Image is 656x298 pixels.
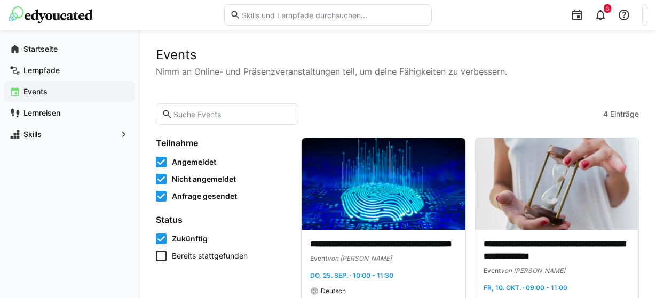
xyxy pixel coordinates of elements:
[156,214,288,225] h4: Status
[321,287,346,295] span: Deutsch
[606,5,609,12] span: 3
[241,10,426,20] input: Skills und Lernpfade durchsuchen…
[172,109,293,119] input: Suche Events
[310,271,393,279] span: Do, 25. Sep. · 10:00 - 11:30
[310,254,327,262] span: Event
[501,267,565,275] span: von [PERSON_NAME]
[484,267,501,275] span: Event
[172,251,248,261] span: Bereits stattgefunden
[172,233,208,244] span: Zukünftig
[156,47,639,63] h2: Events
[484,284,567,292] span: Fr, 10. Okt. · 09:00 - 11:00
[603,109,608,119] span: 4
[475,138,639,230] img: image
[172,174,236,184] span: Nicht angemeldet
[302,138,465,230] img: image
[172,157,216,167] span: Angemeldet
[156,65,639,78] p: Nimm an Online- und Präsenzveranstaltungen teil, um deine Fähigkeiten zu verbessern.
[156,138,288,148] h4: Teilnahme
[172,191,237,202] span: Anfrage gesendet
[327,254,392,262] span: von [PERSON_NAME]
[610,109,639,119] span: Einträge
